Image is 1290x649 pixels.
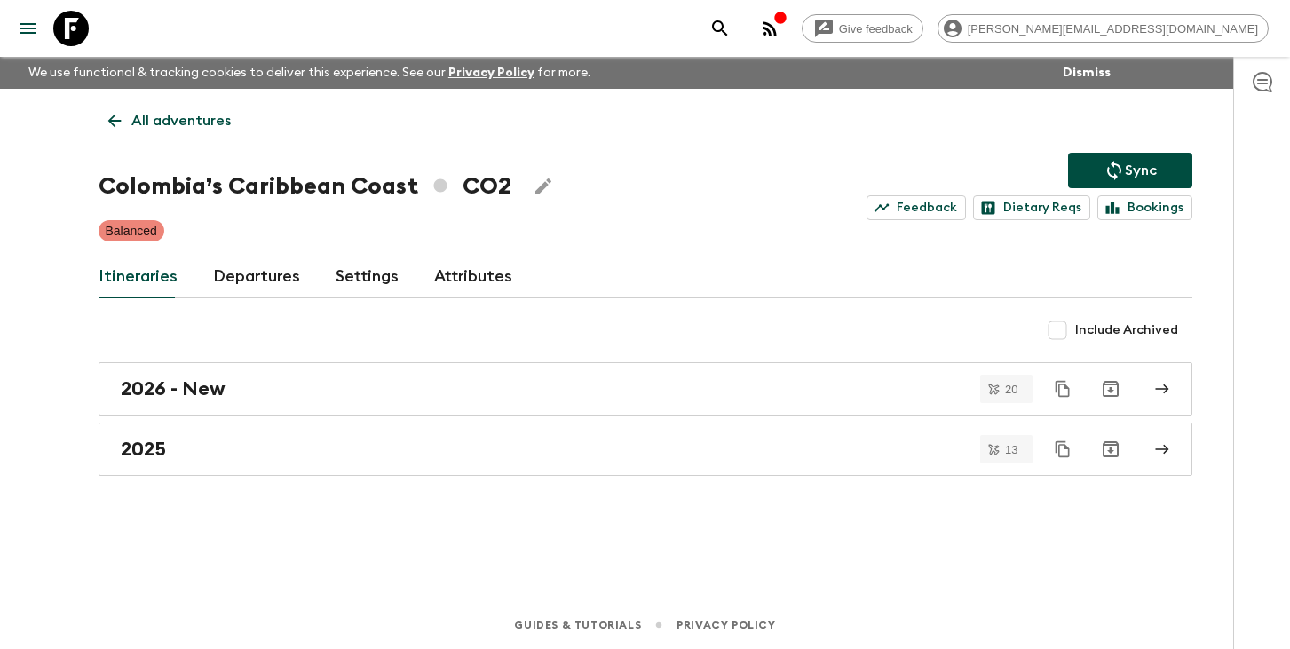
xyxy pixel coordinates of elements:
[526,169,561,204] button: Edit Adventure Title
[677,615,775,635] a: Privacy Policy
[802,14,923,43] a: Give feedback
[994,444,1028,455] span: 13
[336,256,399,298] a: Settings
[829,22,922,36] span: Give feedback
[99,103,241,139] a: All adventures
[938,14,1269,43] div: [PERSON_NAME][EMAIL_ADDRESS][DOMAIN_NAME]
[99,423,1192,476] a: 2025
[1068,153,1192,188] button: Sync adventure departures to the booking engine
[1047,433,1079,465] button: Duplicate
[121,438,166,461] h2: 2025
[21,57,598,89] p: We use functional & tracking cookies to deliver this experience. See our for more.
[1093,431,1128,467] button: Archive
[1075,321,1178,339] span: Include Archived
[973,195,1090,220] a: Dietary Reqs
[448,67,534,79] a: Privacy Policy
[106,222,157,240] p: Balanced
[958,22,1268,36] span: [PERSON_NAME][EMAIL_ADDRESS][DOMAIN_NAME]
[99,169,511,204] h1: Colombia’s Caribbean Coast CO2
[1097,195,1192,220] a: Bookings
[1125,160,1157,181] p: Sync
[1058,60,1115,85] button: Dismiss
[1047,373,1079,405] button: Duplicate
[702,11,738,46] button: search adventures
[994,384,1028,395] span: 20
[99,362,1192,416] a: 2026 - New
[434,256,512,298] a: Attributes
[131,110,231,131] p: All adventures
[514,615,641,635] a: Guides & Tutorials
[1093,371,1128,407] button: Archive
[867,195,966,220] a: Feedback
[213,256,300,298] a: Departures
[99,256,178,298] a: Itineraries
[121,377,226,400] h2: 2026 - New
[11,11,46,46] button: menu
